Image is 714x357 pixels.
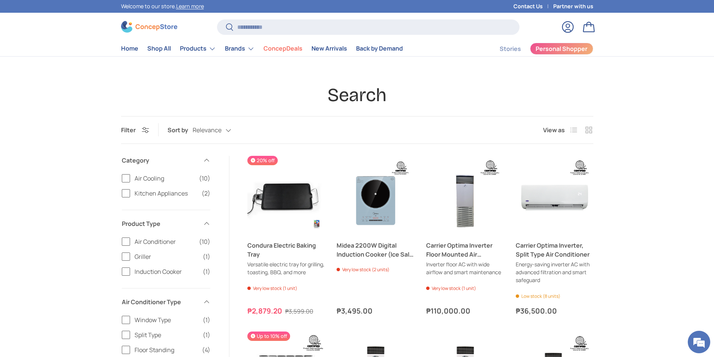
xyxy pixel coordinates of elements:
span: Air Conditioner [135,237,195,246]
span: Induction Cooker [135,267,198,276]
summary: Product Type [122,210,210,237]
summary: Brands [220,41,259,56]
span: Split Type [135,330,198,339]
a: Stories [500,42,521,56]
button: Relevance [193,124,246,137]
span: (1) [203,267,210,276]
a: Carrier Optima Inverter Floor Mounted Air Conditioner [426,156,504,233]
summary: Products [175,41,220,56]
summary: Air Conditioner Type [122,288,210,315]
nav: Primary [121,41,403,56]
span: View as [543,125,565,134]
a: Midea 2200W Digital Induction Cooker (Ice Salt Blue) [337,241,414,259]
img: ConcepStore [121,21,177,33]
span: Up to 10% off [247,332,290,341]
a: Home [121,41,138,56]
a: Contact Us [513,2,553,10]
span: 20% off [247,156,278,165]
a: Condura Electric Baking Tray [247,156,325,233]
p: Welcome to our store. [121,2,204,10]
button: Filter [121,126,149,134]
span: (1) [203,252,210,261]
span: (4) [202,345,210,354]
a: Carrier Optima Inverter, Split Type Air Conditioner [516,156,593,233]
span: (1) [203,315,210,324]
a: Shop All [147,41,171,56]
span: (10) [199,237,210,246]
a: Learn more [176,3,204,10]
a: Back by Demand [356,41,403,56]
span: Floor Standing [135,345,198,354]
span: (10) [199,174,210,183]
a: Condura Electric Baking Tray [247,241,325,259]
a: ConcepDeals [263,41,302,56]
span: Filter [121,126,136,134]
span: Window Type [135,315,198,324]
a: Midea 2200W Digital Induction Cooker (Ice Salt Blue) [337,156,414,233]
nav: Secondary [482,41,593,56]
a: New Arrivals [311,41,347,56]
h1: Search [121,84,593,107]
span: Category [122,156,198,165]
span: Product Type [122,219,198,228]
label: Sort by [168,125,193,134]
span: Kitchen Appliances [135,189,197,198]
span: Air Conditioner Type [122,297,198,306]
span: (1) [203,330,210,339]
span: Personal Shopper [536,46,587,52]
span: Relevance [193,127,222,134]
a: Carrier Optima Inverter Floor Mounted Air Conditioner [426,241,504,259]
summary: Category [122,147,210,174]
span: Griller [135,252,198,261]
span: (2) [202,189,210,198]
a: Personal Shopper [530,43,593,55]
a: Partner with us [553,2,593,10]
a: Carrier Optima Inverter, Split Type Air Conditioner [516,241,593,259]
span: Air Cooling [135,174,195,183]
